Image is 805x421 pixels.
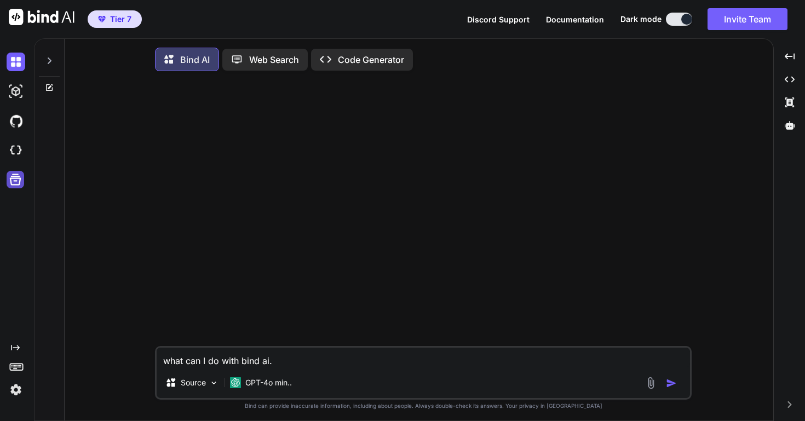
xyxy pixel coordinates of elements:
[7,112,25,130] img: githubDark
[546,14,604,25] button: Documentation
[180,53,210,66] p: Bind AI
[249,53,299,66] p: Web Search
[9,9,74,25] img: Bind AI
[181,377,206,388] p: Source
[666,378,677,389] img: icon
[467,14,530,25] button: Discord Support
[546,15,604,24] span: Documentation
[209,378,219,388] img: Pick Models
[245,377,292,388] p: GPT-4o min..
[645,377,657,389] img: attachment
[338,53,404,66] p: Code Generator
[7,380,25,399] img: settings
[7,82,25,101] img: darkAi-studio
[7,141,25,160] img: cloudideIcon
[230,377,241,388] img: GPT-4o mini
[620,14,662,25] span: Dark mode
[98,16,106,22] img: premium
[155,402,692,410] p: Bind can provide inaccurate information, including about people. Always double-check its answers....
[7,53,25,71] img: darkChat
[708,8,787,30] button: Invite Team
[157,348,690,367] textarea: what can I do with bind ai.
[467,15,530,24] span: Discord Support
[110,14,131,25] span: Tier 7
[88,10,142,28] button: premiumTier 7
